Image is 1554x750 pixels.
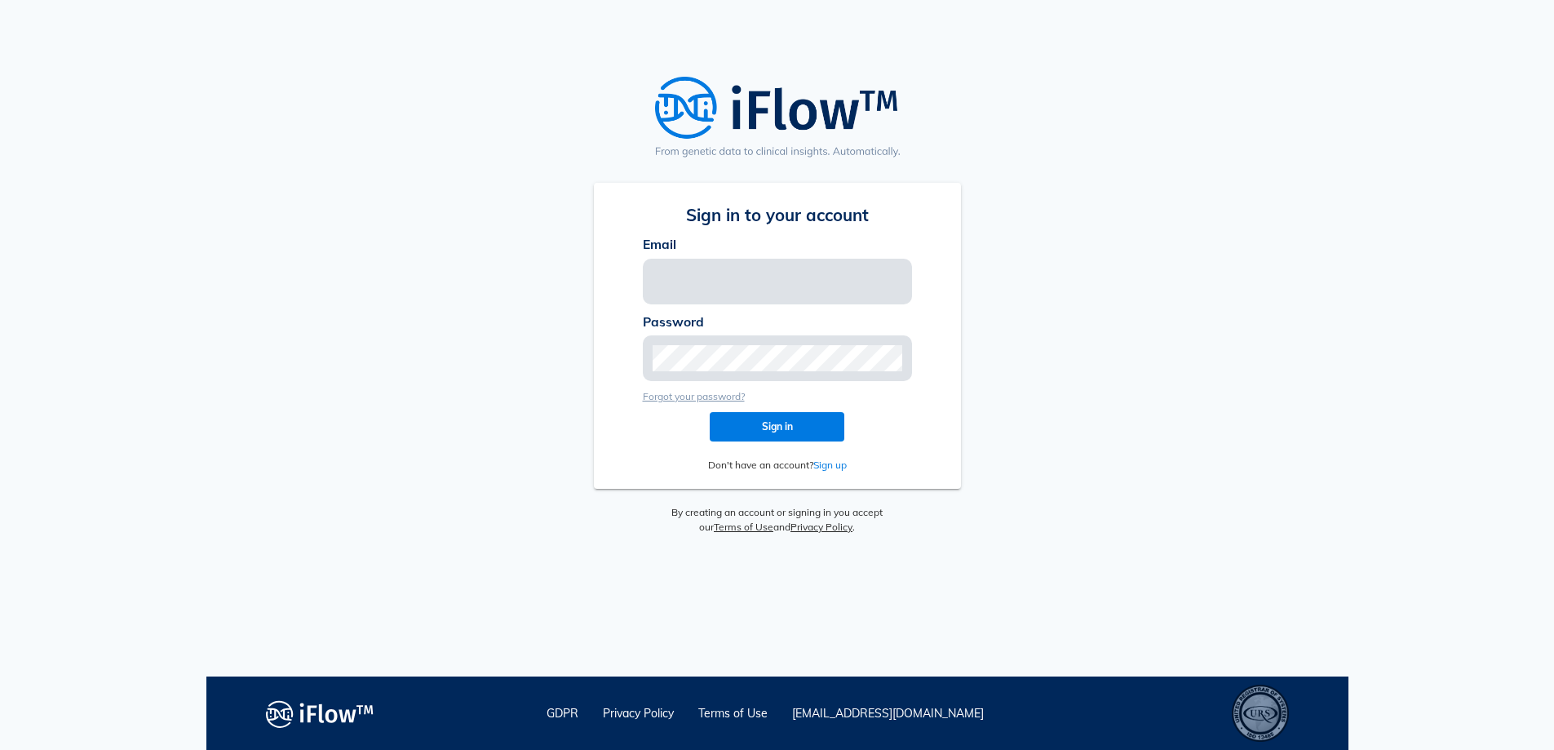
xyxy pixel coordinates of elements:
[547,706,578,721] a: GDPR
[603,706,674,721] a: Privacy Policy
[1232,685,1289,742] div: ISO 13485 – Quality Management System
[643,313,704,330] span: Password
[708,458,847,473] a: Don't have an account?Sign up
[710,412,844,442] button: Sign in
[792,706,984,721] a: [EMAIL_ADDRESS][DOMAIN_NAME]
[813,459,847,471] span: Sign up
[723,420,831,433] span: Sign in
[643,390,745,402] span: Forgot your password?
[790,521,852,533] a: Privacy Policy
[686,202,869,228] span: Sign in to your account
[655,489,899,551] div: By creating an account or signing in you accept our and .
[714,521,773,533] a: Terms of Use
[266,695,374,732] img: logo
[698,706,768,721] a: Terms of Use
[643,236,676,252] span: Email
[655,77,900,158] img: iFlow Logo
